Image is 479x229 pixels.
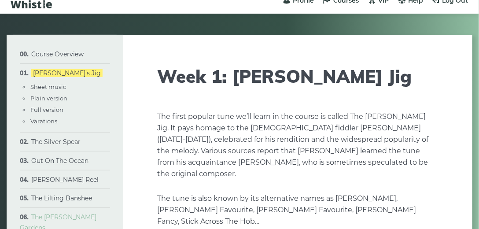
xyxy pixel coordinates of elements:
a: The Silver Spear [31,138,81,146]
a: Out On The Ocean [31,157,88,165]
a: Full version [30,106,63,113]
h1: Week 1: [PERSON_NAME] Jig [157,66,438,87]
a: [PERSON_NAME]’s Jig [31,69,103,77]
a: Sheet music [30,83,66,90]
a: Course Overview [31,50,84,58]
p: The first popular tune we’ll learn in the course is called The [PERSON_NAME] Jig. It pays homage ... [157,111,438,180]
a: Varations [30,118,57,125]
p: The tune is also known by its alternative names as [PERSON_NAME], [PERSON_NAME] Favourite, [PERSO... [157,193,438,227]
a: Plain version [30,95,67,102]
a: [PERSON_NAME] Reel [31,176,99,184]
a: The Lilting Banshee [31,194,92,202]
